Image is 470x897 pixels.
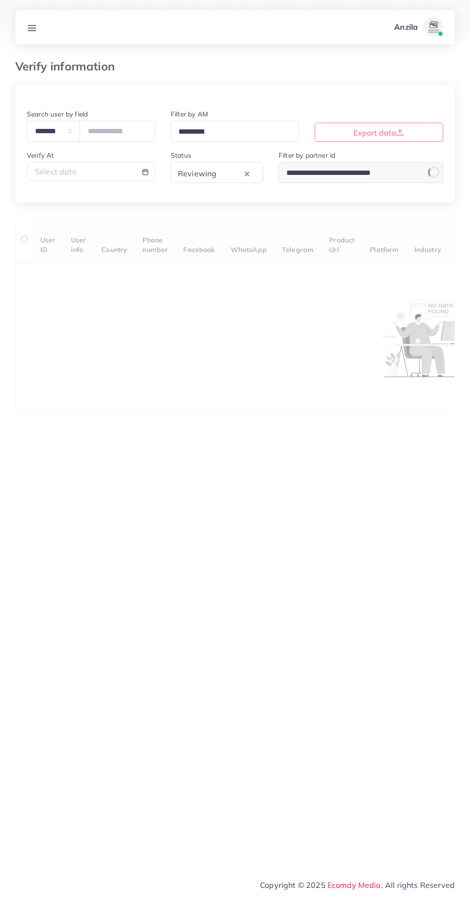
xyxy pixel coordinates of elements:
label: Filter by AM [171,109,208,119]
span: Select date [35,167,77,176]
label: Search user by field [27,109,88,119]
div: Search for option [279,162,443,183]
button: Export data [315,123,443,142]
h3: Verify information [15,59,122,73]
span: Copyright © 2025 [260,879,455,891]
button: Clear Selected [245,168,249,179]
p: Anzila [394,21,418,33]
input: Search for option [219,166,242,181]
label: Filter by partner id [279,150,335,160]
img: avatar [424,17,443,36]
input: Search for option [175,125,287,139]
span: , All rights Reserved [381,879,455,891]
div: Search for option [171,121,299,141]
span: Export data [353,128,404,138]
a: Ecomdy Media [328,880,381,890]
input: Search for option [283,166,419,181]
span: Reviewing [176,166,218,181]
a: Anzilaavatar [389,17,447,36]
label: Status [171,150,191,160]
label: Verify At [27,150,54,160]
div: Search for option [171,162,263,183]
div: Loading... [427,166,440,179]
